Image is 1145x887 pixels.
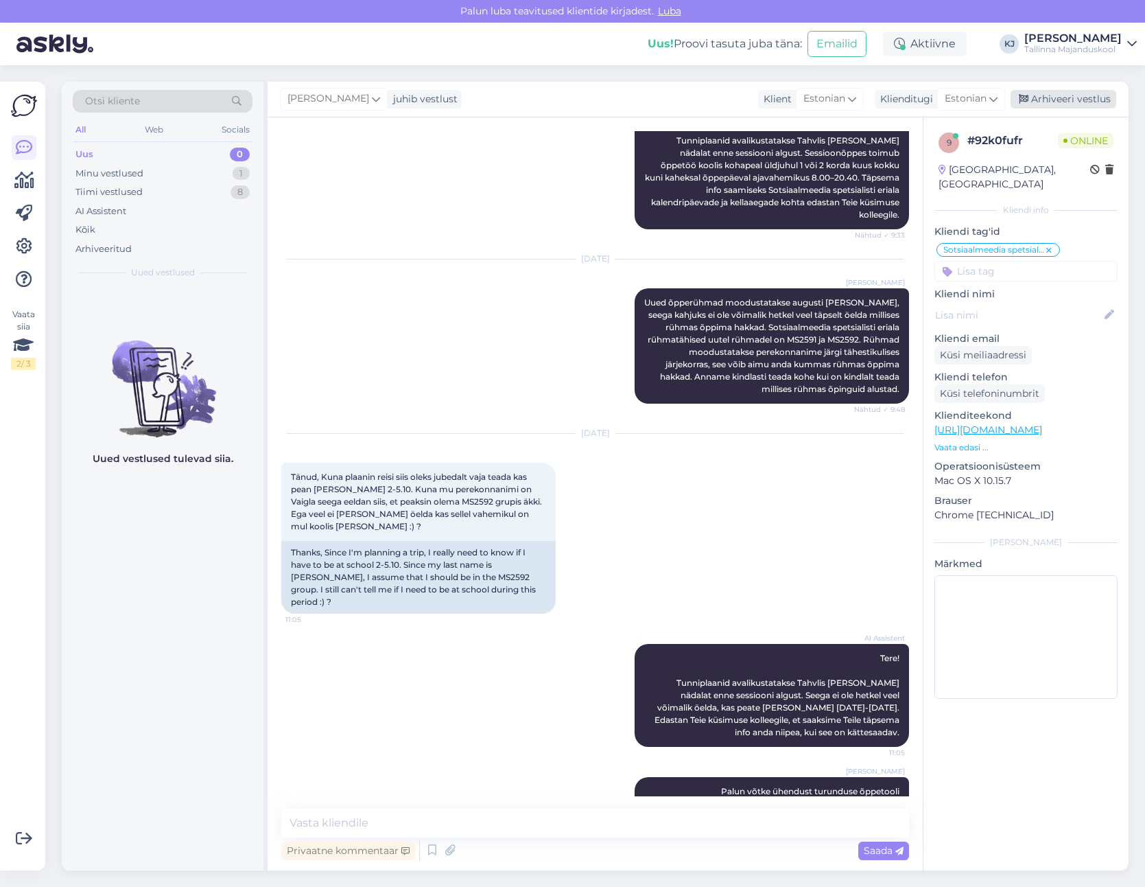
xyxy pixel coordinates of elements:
[1000,34,1019,54] div: KJ
[934,224,1118,239] p: Kliendi tag'id
[11,308,36,370] div: Vaata siia
[713,786,901,821] span: Palun võtke ühendust turunduse õppetooli õppetöökoordinaatoriga -
[803,91,845,106] span: Estonian
[853,748,905,758] span: 11:05
[75,148,93,161] div: Uus
[945,91,987,106] span: Estonian
[934,536,1118,549] div: [PERSON_NAME]
[75,167,143,181] div: Minu vestlused
[967,133,1058,149] div: # 92k0fufr
[75,185,143,199] div: Tiimi vestlused
[73,121,88,139] div: All
[934,441,1118,454] p: Vaata edasi ...
[233,167,250,181] div: 1
[934,204,1118,216] div: Kliendi info
[648,36,802,52] div: Proovi tasuta juba täna:
[1011,90,1116,108] div: Arhiveeri vestlus
[934,474,1118,488] p: Mac OS X 10.15.7
[93,452,233,466] p: Uued vestlused tulevad siia.
[807,31,866,57] button: Emailid
[934,384,1045,403] div: Küsi telefoninumbrit
[281,253,909,265] div: [DATE]
[934,494,1118,508] p: Brauser
[864,844,904,857] span: Saada
[934,346,1032,365] div: Küsi meiliaadressi
[934,332,1118,346] p: Kliendi email
[230,148,250,161] div: 0
[287,91,369,106] span: [PERSON_NAME]
[1058,133,1113,148] span: Online
[654,5,685,17] span: Luba
[947,137,952,148] span: 9
[934,508,1118,522] p: Chrome [TECHNICAL_ID]
[853,633,905,643] span: AI Assistent
[853,404,905,415] span: Nähtud ✓ 9:48
[846,277,905,288] span: [PERSON_NAME]
[1024,33,1122,44] div: [PERSON_NAME]
[1024,33,1137,55] a: [PERSON_NAME]Tallinna Majanduskool
[11,358,36,370] div: 2 / 3
[943,246,1044,254] span: Sotsiaalmeedia spetsialist
[934,557,1118,571] p: Märkmed
[131,266,195,279] span: Uued vestlused
[934,261,1118,281] input: Lisa tag
[644,297,901,394] span: Uued õpperühmad moodustatakse augusti [PERSON_NAME], seega kahjuks ei ole võimalik hetkel veel tä...
[654,653,901,737] span: Tere! Tunniplaanid avalikustatakse Tahvlis [PERSON_NAME] nädalat enne sessiooni algust. Seega ei ...
[62,316,263,439] img: No chats
[934,408,1118,423] p: Klienditeekond
[281,427,909,439] div: [DATE]
[11,93,37,119] img: Askly Logo
[142,121,166,139] div: Web
[648,37,674,50] b: Uus!
[85,94,140,108] span: Otsi kliente
[846,766,905,776] span: [PERSON_NAME]
[853,230,905,240] span: Nähtud ✓ 9:33
[645,111,901,220] span: Tere! Tunniplaanid avalikustatakse Tahvlis [PERSON_NAME] nädalat enne sessiooni algust. Sessioonõ...
[231,185,250,199] div: 8
[934,424,1042,436] a: [URL][DOMAIN_NAME]
[758,92,792,106] div: Klient
[281,541,556,614] div: Thanks, Since I'm planning a trip, I really need to know if I have to be at school 2-5.10. Since ...
[75,223,95,237] div: Kõik
[875,92,933,106] div: Klienditugi
[935,308,1102,323] input: Lisa nimi
[939,163,1090,192] div: [GEOGRAPHIC_DATA], [GEOGRAPHIC_DATA]
[883,32,967,56] div: Aktiivne
[291,472,544,531] span: Tänud, Kuna plaanin reisi siis oleks jubedalt vaja teada kas pean [PERSON_NAME] 2-5.10. Kuna mu p...
[934,287,1118,301] p: Kliendi nimi
[219,121,252,139] div: Socials
[388,92,458,106] div: juhib vestlust
[285,614,337,625] span: 11:05
[934,459,1118,474] p: Operatsioonisüsteem
[1024,44,1122,55] div: Tallinna Majanduskool
[934,370,1118,384] p: Kliendi telefon
[281,842,415,860] div: Privaatne kommentaar
[75,242,132,256] div: Arhiveeritud
[75,205,126,218] div: AI Assistent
